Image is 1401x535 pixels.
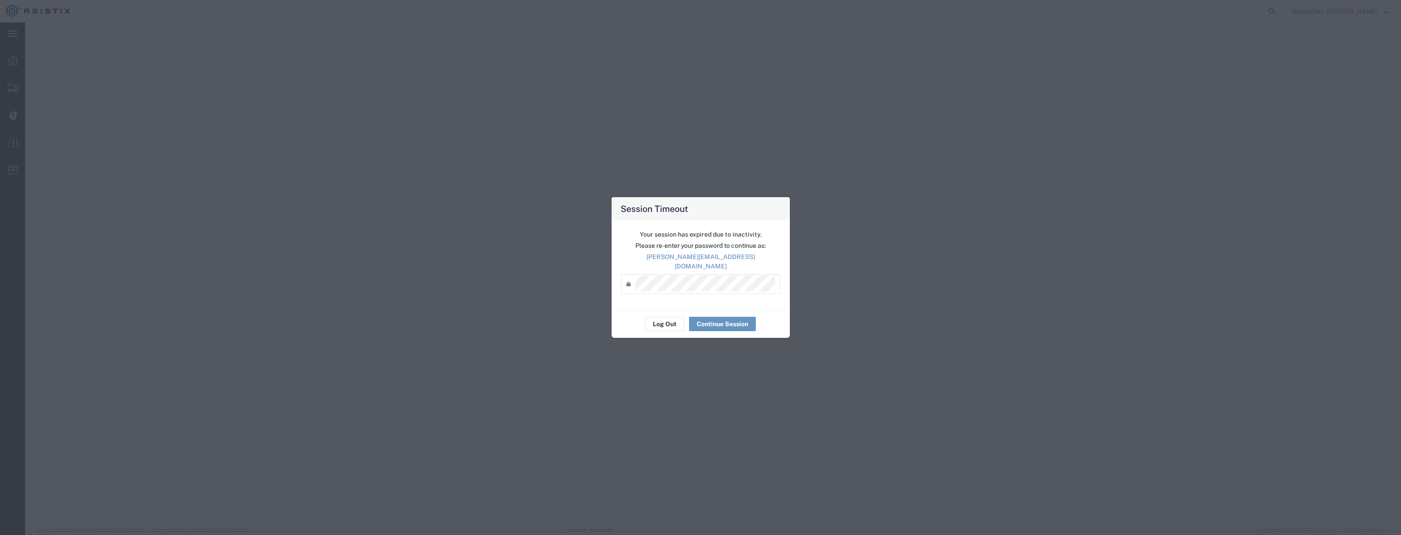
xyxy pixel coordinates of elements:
p: Please re-enter your password to continue as: [621,241,780,250]
button: Continue Session [689,317,756,331]
h4: Session Timeout [621,202,688,215]
button: Log Out [645,317,684,331]
p: [PERSON_NAME][EMAIL_ADDRESS][DOMAIN_NAME] [621,252,780,271]
p: Your session has expired due to inactivity. [621,230,780,239]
